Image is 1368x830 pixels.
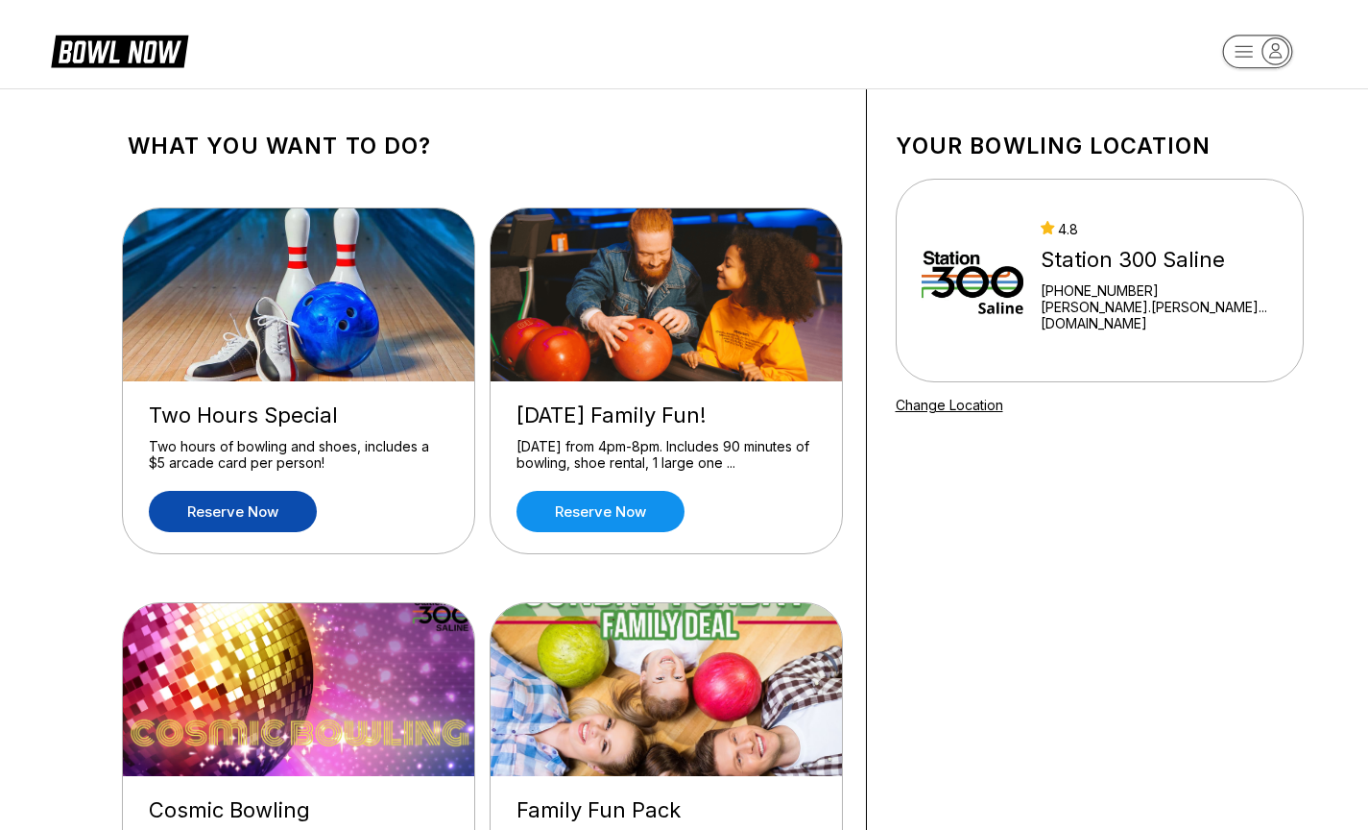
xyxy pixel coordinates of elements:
div: Two Hours Special [149,403,448,428]
h1: What you want to do? [128,133,837,159]
img: Two Hours Special [123,208,476,381]
div: Cosmic Bowling [149,797,448,823]
a: Reserve now [149,491,317,532]
a: [PERSON_NAME].[PERSON_NAME]...[DOMAIN_NAME] [1041,299,1277,331]
div: [DATE] Family Fun! [516,403,816,428]
h1: Your bowling location [896,133,1304,159]
div: [PHONE_NUMBER] [1041,282,1277,299]
div: 4.8 [1041,221,1277,237]
a: Change Location [896,397,1003,413]
a: Reserve now [516,491,684,532]
img: Station 300 Saline [922,208,1024,353]
img: Cosmic Bowling [123,603,476,776]
img: Family Fun Pack [491,603,844,776]
div: Family Fun Pack [516,797,816,823]
div: Two hours of bowling and shoes, includes a $5 arcade card per person! [149,438,448,472]
div: [DATE] from 4pm-8pm. Includes 90 minutes of bowling, shoe rental, 1 large one ... [516,438,816,472]
img: Friday Family Fun! [491,208,844,381]
div: Station 300 Saline [1041,247,1277,273]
